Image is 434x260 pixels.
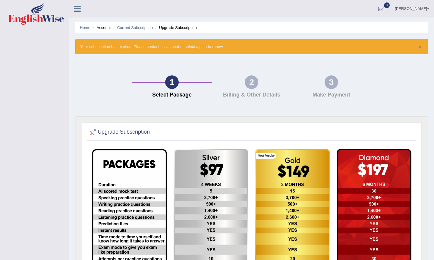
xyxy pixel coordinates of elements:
[154,25,197,30] li: Upgrade Subscription
[75,39,428,54] div: Your subscription has expired. Please contact us via chat or select a plan to renew
[215,92,288,98] h4: Billing & Other Details
[89,128,150,137] h2: Upgrade Subscription
[91,25,111,30] li: Account
[245,75,258,89] div: 2
[117,25,153,30] a: Current Subscription
[135,92,209,98] h4: Select Package
[165,75,179,89] div: 1
[384,2,390,8] span: 0
[418,44,422,50] button: ×
[80,25,90,30] a: Home
[325,75,338,89] div: 3
[294,92,368,98] h4: Make Payment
